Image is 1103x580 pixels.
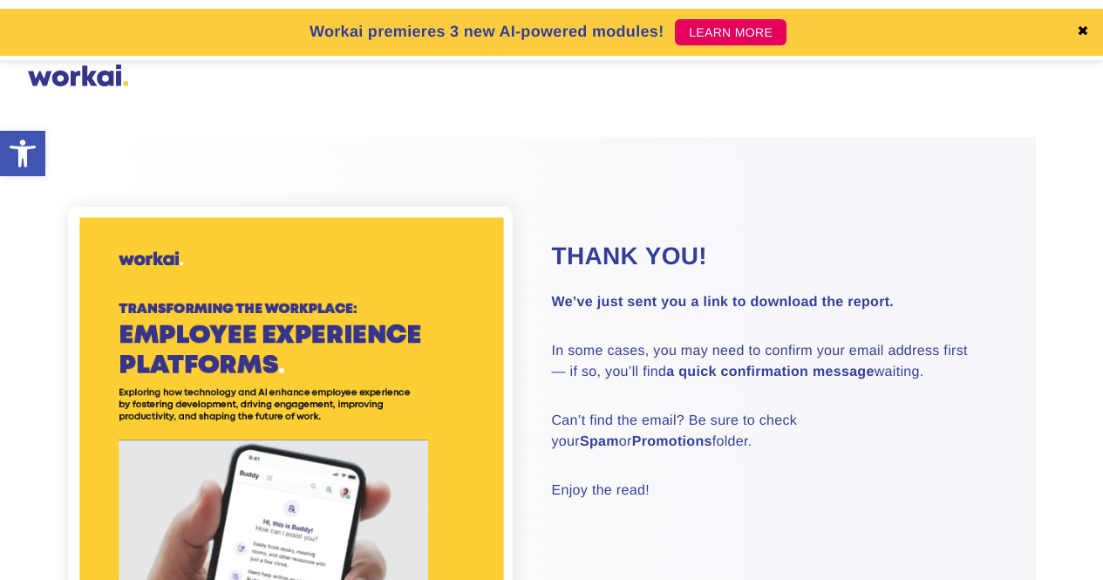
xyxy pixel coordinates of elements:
a: LEARN MORE [675,19,786,45]
strong: a quick confirmation message [666,365,874,379]
p: Workai premieres 3 new AI-powered modules! [310,20,664,44]
strong: Spam [580,434,619,449]
strong: Promotions [632,434,712,449]
a: ✖ [1077,25,1089,39]
p: Enjoy the read! [552,481,992,502]
p: Can’t find the email? Be sure to check your or folder. [552,411,992,453]
h2: Thank you! [552,240,992,273]
strong: We’ve just sent you a link to download the report. [552,295,895,310]
p: In some cases, you may need to confirm your email address first — if so, you’ll find waiting. [552,341,992,383]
